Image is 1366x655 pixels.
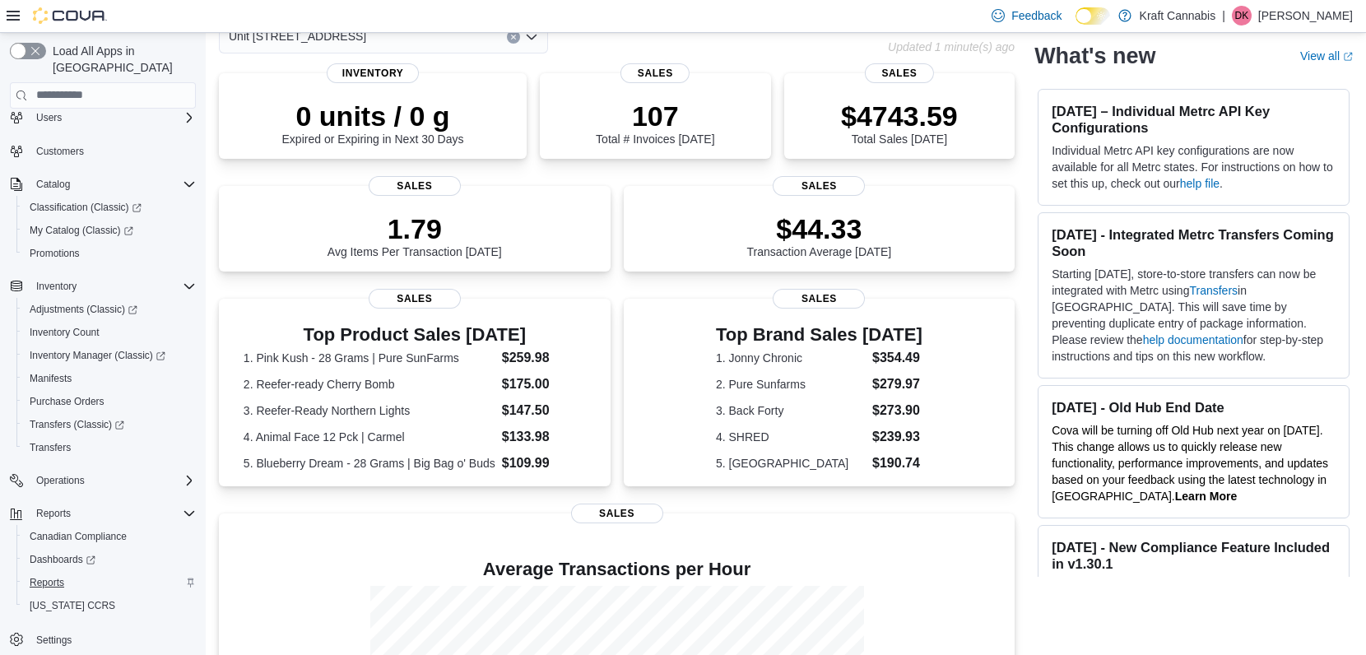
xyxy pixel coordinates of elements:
p: Kraft Cannabis [1140,6,1216,26]
a: Dashboards [16,548,202,571]
h3: Top Product Sales [DATE] [244,325,586,345]
a: Dashboards [23,550,102,569]
button: Operations [3,469,202,492]
p: | [1222,6,1225,26]
dt: 5. Blueberry Dream - 28 Grams | Big Bag o' Buds [244,455,495,472]
span: My Catalog (Classic) [23,221,196,240]
span: Washington CCRS [23,596,196,616]
span: Operations [36,474,85,487]
p: Starting [DATE], store-to-store transfers can now be integrated with Metrc using in [GEOGRAPHIC_D... [1052,266,1336,365]
span: Adjustments (Classic) [23,300,196,319]
span: Inventory Manager (Classic) [23,346,196,365]
a: Reports [23,573,71,592]
dd: $259.98 [502,348,586,368]
span: Inventory Count [23,323,196,342]
span: Reports [36,507,71,520]
h3: [DATE] - Old Hub End Date [1052,399,1336,416]
dt: 4. SHRED [716,429,866,445]
span: Purchase Orders [30,395,105,408]
input: Dark Mode [1076,7,1110,25]
a: [US_STATE] CCRS [23,596,122,616]
button: Inventory [30,276,83,296]
span: Customers [30,141,196,161]
dd: $133.98 [502,427,586,447]
button: Purchase Orders [16,390,202,413]
dt: 3. Reefer-Ready Northern Lights [244,402,495,419]
a: Transfers [1189,284,1238,297]
a: Classification (Classic) [23,197,148,217]
dt: 2. Pure Sunfarms [716,376,866,393]
button: Inventory [3,275,202,298]
dt: 1. Jonny Chronic [716,350,866,366]
p: 0 units / 0 g [282,100,464,132]
div: Total # Invoices [DATE] [596,100,714,146]
button: Catalog [3,173,202,196]
a: Promotions [23,244,86,263]
span: Sales [773,289,865,309]
button: Customers [3,139,202,163]
dd: $109.99 [502,453,586,473]
span: Users [30,108,196,128]
span: Catalog [36,178,70,191]
button: Settings [3,627,202,651]
h3: [DATE] - Integrated Metrc Transfers Coming Soon [1052,226,1336,259]
span: Sales [369,289,461,309]
p: 107 [596,100,714,132]
span: Reports [30,576,64,589]
dd: $147.50 [502,401,586,420]
span: Cova will be turning off Old Hub next year on [DATE]. This change allows us to quickly release ne... [1052,424,1328,503]
span: Operations [30,471,196,490]
button: Open list of options [525,30,538,44]
a: My Catalog (Classic) [23,221,140,240]
div: Expired or Expiring in Next 30 Days [282,100,464,146]
dd: $273.90 [872,401,922,420]
a: Customers [30,142,91,161]
p: $44.33 [747,212,892,245]
span: Catalog [30,174,196,194]
span: Sales [369,176,461,196]
span: [US_STATE] CCRS [30,599,115,612]
span: Manifests [30,372,72,385]
dd: $354.49 [872,348,922,368]
a: Classification (Classic) [16,196,202,219]
span: My Catalog (Classic) [30,224,133,237]
span: Sales [571,504,663,523]
a: Transfers (Classic) [16,413,202,436]
a: Transfers [23,438,77,458]
dd: $190.74 [872,453,922,473]
span: Classification (Classic) [30,201,142,214]
a: Inventory Manager (Classic) [16,344,202,367]
a: Adjustments (Classic) [16,298,202,321]
span: Dashboards [23,550,196,569]
dd: $239.93 [872,427,922,447]
dt: 2. Reefer-ready Cherry Bomb [244,376,495,393]
dt: 1. Pink Kush - 28 Grams | Pure SunFarms [244,350,495,366]
span: Canadian Compliance [23,527,196,546]
span: Sales [620,63,690,83]
h2: What's new [1034,43,1155,69]
button: Transfers [16,436,202,459]
span: Dashboards [30,553,95,566]
button: Reports [16,571,202,594]
dd: $279.97 [872,374,922,394]
span: DK [1235,6,1249,26]
span: Users [36,111,62,124]
span: Settings [30,629,196,649]
span: Inventory Manager (Classic) [30,349,165,362]
svg: External link [1343,52,1353,62]
a: View allExternal link [1300,49,1353,63]
span: Adjustments (Classic) [30,303,137,316]
button: Catalog [30,174,77,194]
span: Unit [STREET_ADDRESS] [229,26,366,46]
h3: Top Brand Sales [DATE] [716,325,922,345]
span: Feedback [1011,7,1062,24]
button: Users [3,106,202,129]
a: Inventory Manager (Classic) [23,346,172,365]
a: Inventory Count [23,323,106,342]
span: Transfers (Classic) [30,418,124,431]
dt: 4. Animal Face 12 Pck | Carmel [244,429,495,445]
dt: 3. Back Forty [716,402,866,419]
a: Learn More [1175,490,1237,503]
span: Sales [773,176,865,196]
